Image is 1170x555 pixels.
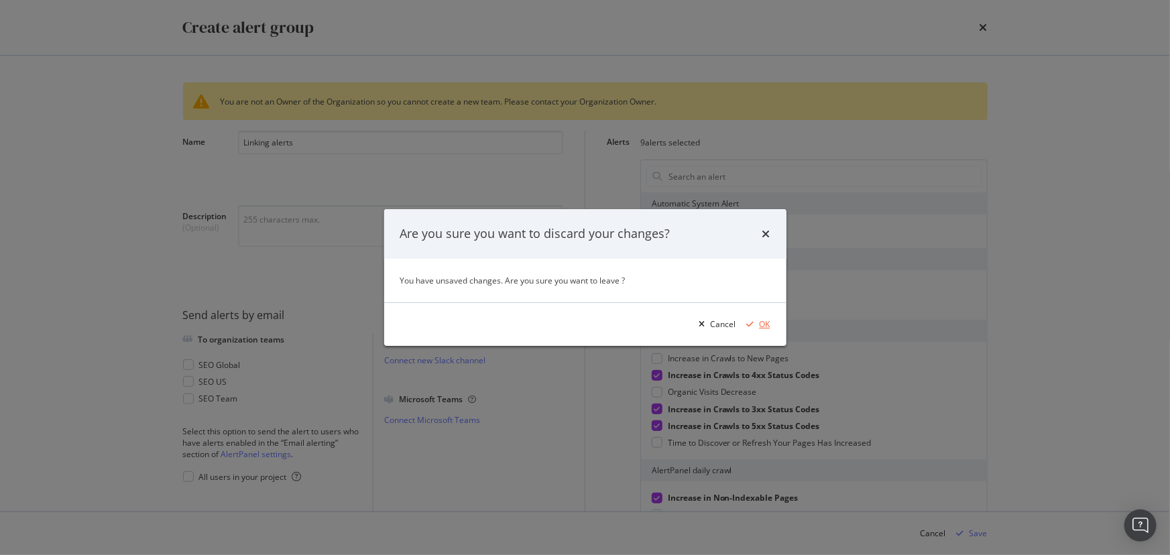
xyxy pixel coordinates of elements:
button: Cancel [694,314,736,335]
button: OK [742,314,770,335]
div: OK [760,318,770,330]
div: You have unsaved changes. Are you sure you want to leave ? [400,275,770,286]
div: Open Intercom Messenger [1124,509,1157,542]
div: Are you sure you want to discard your changes? [400,225,670,243]
div: modal [384,209,786,346]
div: Cancel [711,318,736,330]
div: times [762,225,770,243]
